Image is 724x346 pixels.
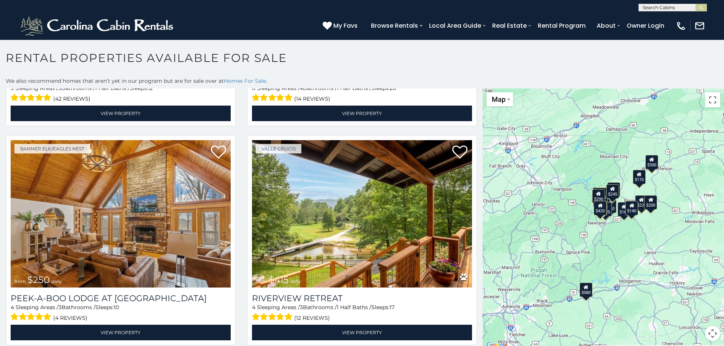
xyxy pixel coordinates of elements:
div: Sleeping Areas / Bathrooms / Sleeps: [11,84,231,104]
a: Real Estate [488,19,531,32]
span: 10 [114,304,119,311]
div: $420 [594,201,607,215]
img: Riverview Retreat [252,140,472,288]
span: from [256,278,267,284]
a: View Property [11,106,231,121]
div: $290 [592,189,605,204]
div: $220 [635,195,648,209]
span: My Favs [333,21,358,30]
a: Homes For Sale [224,77,266,84]
span: 3 [58,85,61,92]
a: View Property [11,325,231,340]
span: 3 [11,85,14,92]
a: Riverview Retreat [252,293,472,303]
a: Rental Program [534,19,589,32]
img: phone-regular-white.png [676,21,686,31]
span: daily [51,278,62,284]
span: daily [290,278,301,284]
div: $245 [606,184,619,198]
div: $200 [593,187,606,202]
span: Map [492,95,505,103]
div: $140 [626,201,638,215]
div: Sleeping Areas / Bathrooms / Sleeps: [252,303,472,323]
a: My Favs [323,21,360,31]
span: 3 [300,304,303,311]
div: $580 [580,282,593,297]
div: $170 [633,170,646,184]
div: $415 [608,182,621,196]
a: Add to favorites [452,145,467,161]
a: Browse Rentals [367,19,422,32]
img: Peek-a-Boo Lodge at Eagles Nest [11,140,231,288]
span: 3 [59,304,62,311]
span: (4 reviews) [53,313,87,323]
span: 4 [299,85,303,92]
div: Sleeping Areas / Bathrooms / Sleeps: [252,84,472,104]
span: (42 reviews) [53,94,90,104]
span: 8 [252,85,255,92]
button: Toggle fullscreen view [705,92,720,107]
a: Add to favorites [211,145,226,161]
span: 4 [252,304,255,311]
a: Peek-a-Boo Lodge at Eagles Nest from $250 daily [11,140,231,288]
a: About [593,19,619,32]
div: $165 [618,202,631,216]
span: 1 Half Baths / [337,85,371,92]
div: $300 [645,155,658,169]
a: Banner Elk/Eagles Nest [14,144,90,153]
img: White-1-2.png [19,14,177,37]
span: 1 Half Baths / [337,304,371,311]
span: (14 reviews) [294,94,330,104]
span: 1 Half Baths / [95,85,130,92]
a: Peek-a-Boo Lodge at [GEOGRAPHIC_DATA] [11,293,231,303]
span: 12 [148,85,153,92]
div: $225 [594,201,607,215]
button: Change map style [486,92,513,106]
a: View Property [252,325,472,340]
span: 17 [390,304,394,311]
a: Valle Crucis [256,144,301,153]
a: Riverview Retreat from $415 daily [252,140,472,288]
a: Local Area Guide [425,19,485,32]
span: 20 [390,85,396,92]
span: (12 reviews) [294,313,330,323]
button: Map camera controls [705,326,720,341]
div: Sleeping Areas / Bathrooms / Sleeps: [11,303,231,323]
img: mail-regular-white.png [694,21,705,31]
span: from [14,278,26,284]
div: $195 [599,202,612,216]
span: 4 [11,304,14,311]
span: $415 [269,274,289,285]
span: $250 [27,274,50,285]
div: $200 [645,195,657,209]
div: $425 [595,188,608,202]
a: View Property [252,106,472,121]
h3: Peek-a-Boo Lodge at Eagles Nest [11,293,231,303]
a: Owner Login [623,19,668,32]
